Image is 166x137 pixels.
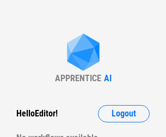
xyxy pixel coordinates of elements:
div: AI [104,73,112,83]
div: APPRENTICE [55,73,101,83]
button: Logout [98,105,150,122]
span: Logout [112,109,136,118]
img: Apprentice AI [62,34,105,73]
div: Hello Editor ! [16,105,58,122]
